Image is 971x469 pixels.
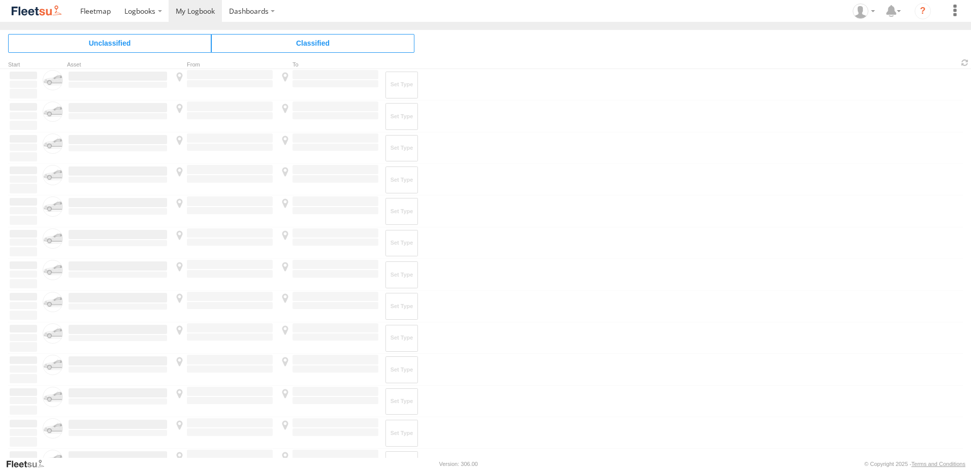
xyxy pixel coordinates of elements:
[439,461,478,467] div: Version: 306.00
[864,461,965,467] div: © Copyright 2025 -
[849,4,879,19] div: Emma Moebius
[10,4,63,18] img: fleetsu-logo-horizontal.svg
[278,62,380,68] div: To
[912,461,965,467] a: Terms and Conditions
[6,459,52,469] a: Visit our Website
[173,62,274,68] div: From
[8,34,211,52] span: Click to view Unclassified Trips
[67,62,169,68] div: Asset
[959,58,971,68] span: Refresh
[211,34,414,52] span: Click to view Classified Trips
[915,3,931,19] i: ?
[8,62,39,68] div: Click to Sort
